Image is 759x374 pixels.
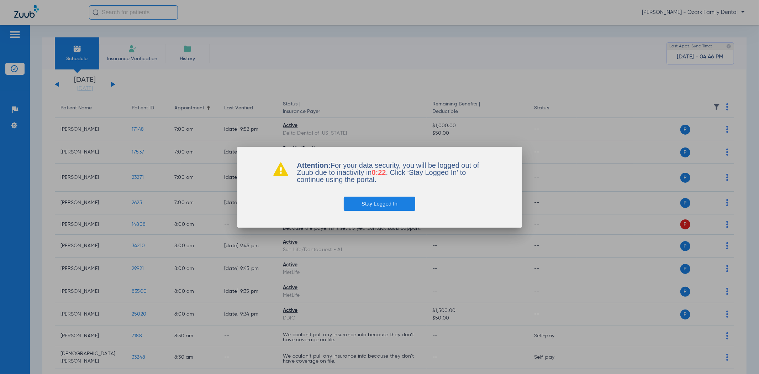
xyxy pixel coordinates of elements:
b: Attention: [297,161,331,169]
iframe: Chat Widget [723,340,759,374]
img: warning [273,162,289,176]
button: Stay Logged In [344,197,415,211]
span: 0:22 [372,168,386,176]
p: For your data security, you will be logged out of Zuub due to inactivity in . Click ‘Stay Logged ... [297,162,486,183]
